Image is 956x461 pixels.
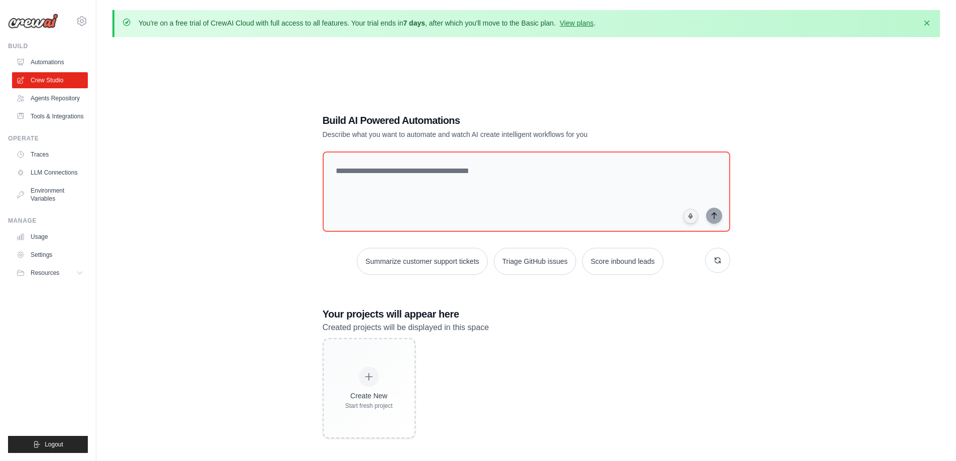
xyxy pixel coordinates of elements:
[12,146,88,163] a: Traces
[403,19,425,27] strong: 7 days
[12,165,88,181] a: LLM Connections
[323,307,730,321] h3: Your projects will appear here
[8,436,88,453] button: Logout
[683,209,698,224] button: Click to speak your automation idea
[8,42,88,50] div: Build
[345,402,393,410] div: Start fresh project
[45,440,63,448] span: Logout
[345,391,393,401] div: Create New
[31,269,59,277] span: Resources
[323,113,660,127] h1: Build AI Powered Automations
[12,54,88,70] a: Automations
[12,265,88,281] button: Resources
[323,321,730,334] p: Created projects will be displayed in this space
[12,183,88,207] a: Environment Variables
[323,129,660,139] p: Describe what you want to automate and watch AI create intelligent workflows for you
[560,19,593,27] a: View plans
[12,72,88,88] a: Crew Studio
[8,134,88,142] div: Operate
[8,14,58,29] img: Logo
[357,248,487,275] button: Summarize customer support tickets
[12,229,88,245] a: Usage
[494,248,576,275] button: Triage GitHub issues
[12,247,88,263] a: Settings
[582,248,663,275] button: Score inbound leads
[8,217,88,225] div: Manage
[12,108,88,124] a: Tools & Integrations
[12,90,88,106] a: Agents Repository
[705,248,730,273] button: Get new suggestions
[139,18,596,28] p: You're on a free trial of CrewAI Cloud with full access to all features. Your trial ends in , aft...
